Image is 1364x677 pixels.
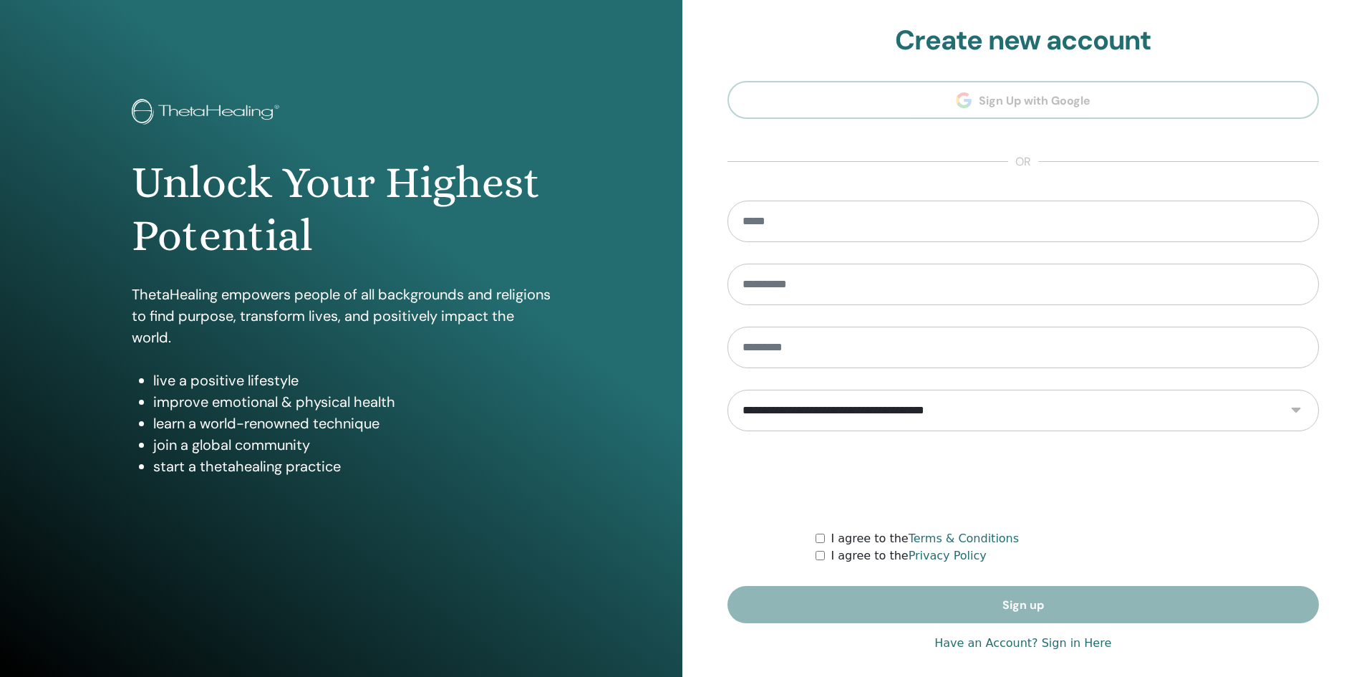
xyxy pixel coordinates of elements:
[153,456,551,477] li: start a thetahealing practice
[153,370,551,391] li: live a positive lifestyle
[727,24,1320,57] h2: Create new account
[831,530,1019,547] label: I agree to the
[132,156,551,263] h1: Unlock Your Highest Potential
[934,635,1111,652] a: Have an Account? Sign in Here
[1008,153,1038,171] span: or
[914,453,1132,509] iframe: reCAPTCHA
[153,434,551,456] li: join a global community
[831,547,986,565] label: I agree to the
[153,391,551,413] li: improve emotional & physical health
[153,413,551,434] li: learn a world-renowned technique
[909,532,1019,545] a: Terms & Conditions
[909,549,987,562] a: Privacy Policy
[132,284,551,348] p: ThetaHealing empowers people of all backgrounds and religions to find purpose, transform lives, a...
